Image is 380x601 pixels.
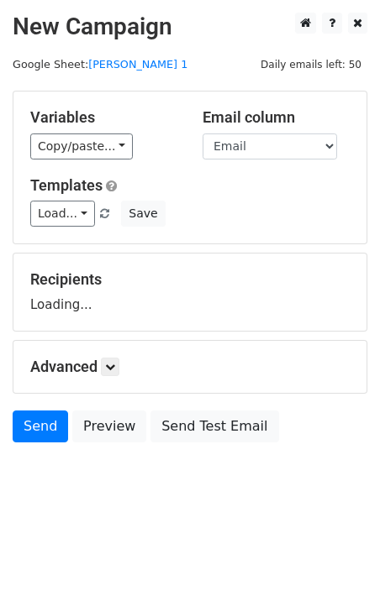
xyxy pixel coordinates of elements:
[255,55,367,74] span: Daily emails left: 50
[13,410,68,442] a: Send
[13,13,367,41] h2: New Campaign
[30,358,350,376] h5: Advanced
[203,108,350,127] h5: Email column
[121,201,165,227] button: Save
[30,270,350,314] div: Loading...
[30,201,95,227] a: Load...
[30,108,177,127] h5: Variables
[255,58,367,71] a: Daily emails left: 50
[13,58,187,71] small: Google Sheet:
[150,410,278,442] a: Send Test Email
[72,410,146,442] a: Preview
[30,133,133,159] a: Copy/paste...
[88,58,187,71] a: [PERSON_NAME] 1
[30,176,103,194] a: Templates
[30,270,350,289] h5: Recipients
